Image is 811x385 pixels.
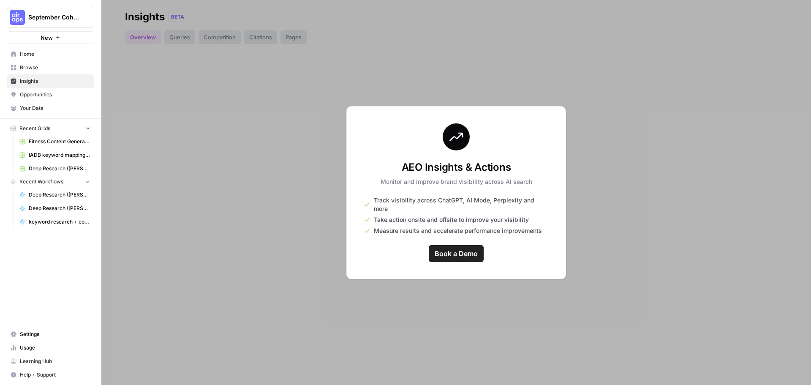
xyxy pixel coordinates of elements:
[7,328,94,341] a: Settings
[7,88,94,101] a: Opportunities
[7,122,94,135] button: Recent Grids
[7,7,94,28] button: Workspace: September Cohort
[29,151,90,159] span: IADB keyword mapping-forAIOPs - Sheet1.csv
[20,77,90,85] span: Insights
[29,218,90,226] span: keyword research + content creation workflow
[20,64,90,71] span: Browse
[374,196,549,213] span: Track visibility across ChatGPT, AI Mode, Perplexity and more
[20,344,90,352] span: Usage
[10,10,25,25] img: September Cohort Logo
[374,227,542,235] span: Measure results and accelerate performance improvements
[7,31,94,44] button: New
[19,178,63,186] span: Recent Workflows
[20,358,90,365] span: Learning Hub
[41,33,53,42] span: New
[16,162,94,175] a: Deep Research ([PERSON_NAME]
[20,371,90,379] span: Help + Support
[20,104,90,112] span: Your Data
[7,175,94,188] button: Recent Workflows
[7,47,94,61] a: Home
[16,202,94,215] a: Deep Research ([PERSON_NAME])
[16,188,94,202] a: Deep Research ([PERSON_NAME])
[381,177,532,186] p: Monitor and improve brand visibility across AI search
[7,61,94,74] a: Browse
[20,91,90,98] span: Opportunities
[7,341,94,355] a: Usage
[29,205,90,212] span: Deep Research ([PERSON_NAME])
[429,245,484,262] a: Book a Demo
[20,50,90,58] span: Home
[16,148,94,162] a: IADB keyword mapping-forAIOPs - Sheet1.csv
[381,161,532,174] h3: AEO Insights & Actions
[29,165,90,172] span: Deep Research ([PERSON_NAME]
[29,138,90,145] span: Fitness Content Generator ([PERSON_NAME])
[435,248,478,259] span: Book a Demo
[29,191,90,199] span: Deep Research ([PERSON_NAME])
[7,355,94,368] a: Learning Hub
[374,216,529,224] span: Take action onsite and offsite to improve your visibility
[20,330,90,338] span: Settings
[28,13,79,22] span: September Cohort
[7,368,94,382] button: Help + Support
[7,101,94,115] a: Your Data
[19,125,50,132] span: Recent Grids
[16,215,94,229] a: keyword research + content creation workflow
[16,135,94,148] a: Fitness Content Generator ([PERSON_NAME])
[7,74,94,88] a: Insights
